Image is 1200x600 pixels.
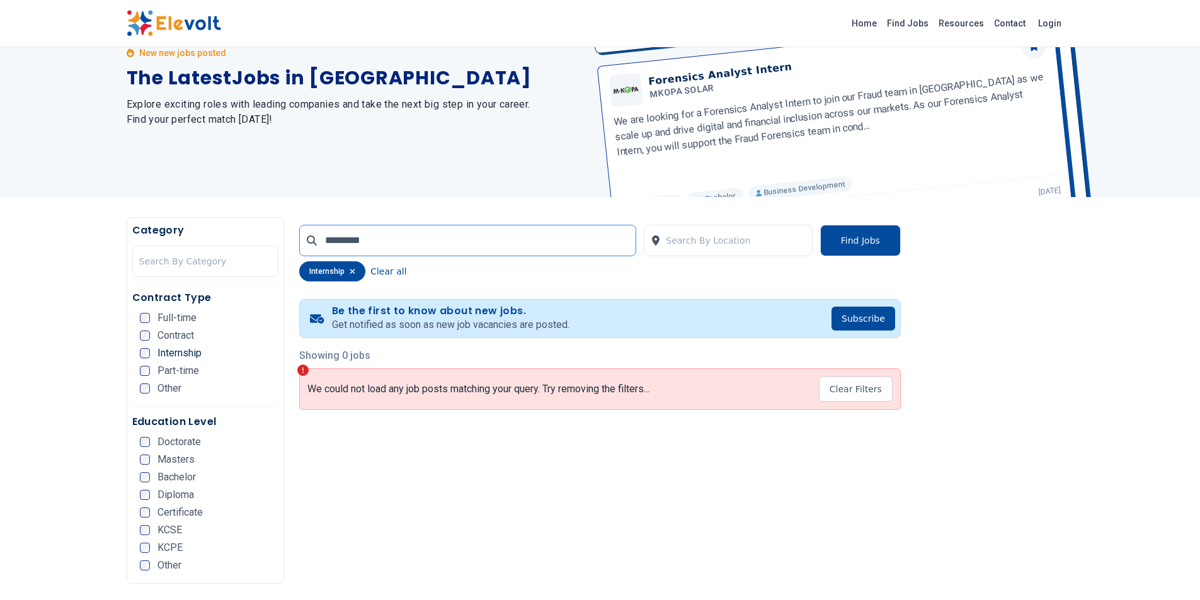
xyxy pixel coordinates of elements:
[140,507,150,518] input: Certificate
[127,97,585,127] h2: Explore exciting roles with leading companies and take the next big step in your career. Find you...
[157,366,199,376] span: Part-time
[332,317,569,332] p: Get notified as soon as new job vacancies are posted.
[140,348,150,358] input: Internship
[299,348,901,363] p: Showing 0 jobs
[1137,540,1200,600] iframe: Chat Widget
[132,290,279,305] h5: Contract Type
[157,437,201,447] span: Doctorate
[157,313,197,323] span: Full-time
[157,455,195,465] span: Masters
[140,560,150,570] input: Other
[831,307,895,331] button: Subscribe
[332,305,569,317] h4: Be the first to know about new jobs.
[299,261,365,281] div: internship
[157,472,196,482] span: Bachelor
[307,383,649,395] p: We could not load any job posts matching your query. Try removing the filters...
[370,261,406,281] button: Clear all
[157,348,202,358] span: Internship
[140,366,150,376] input: Part-time
[140,437,150,447] input: Doctorate
[140,472,150,482] input: Bachelor
[157,331,194,341] span: Contract
[157,560,181,570] span: Other
[989,13,1031,33] a: Contact
[847,13,882,33] a: Home
[934,13,989,33] a: Resources
[157,383,181,393] span: Other
[132,414,279,429] h5: Education Level
[140,331,150,341] input: Contract
[132,223,279,238] h5: Category
[140,490,150,500] input: Diploma
[1031,11,1069,36] a: Login
[157,543,183,553] span: KCPE
[882,13,934,33] a: Find Jobs
[140,525,150,535] input: KCSE
[139,47,226,59] p: New new jobs posted
[127,67,585,89] h1: The Latest Jobs in [GEOGRAPHIC_DATA]
[157,525,182,535] span: KCSE
[157,507,203,518] span: Certificate
[127,10,221,37] img: Elevolt
[140,383,150,393] input: Other
[140,543,150,553] input: KCPE
[140,455,150,465] input: Masters
[140,313,150,323] input: Full-time
[820,225,901,256] button: Find Jobs
[819,376,893,402] button: Clear Filters
[157,490,194,500] span: Diploma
